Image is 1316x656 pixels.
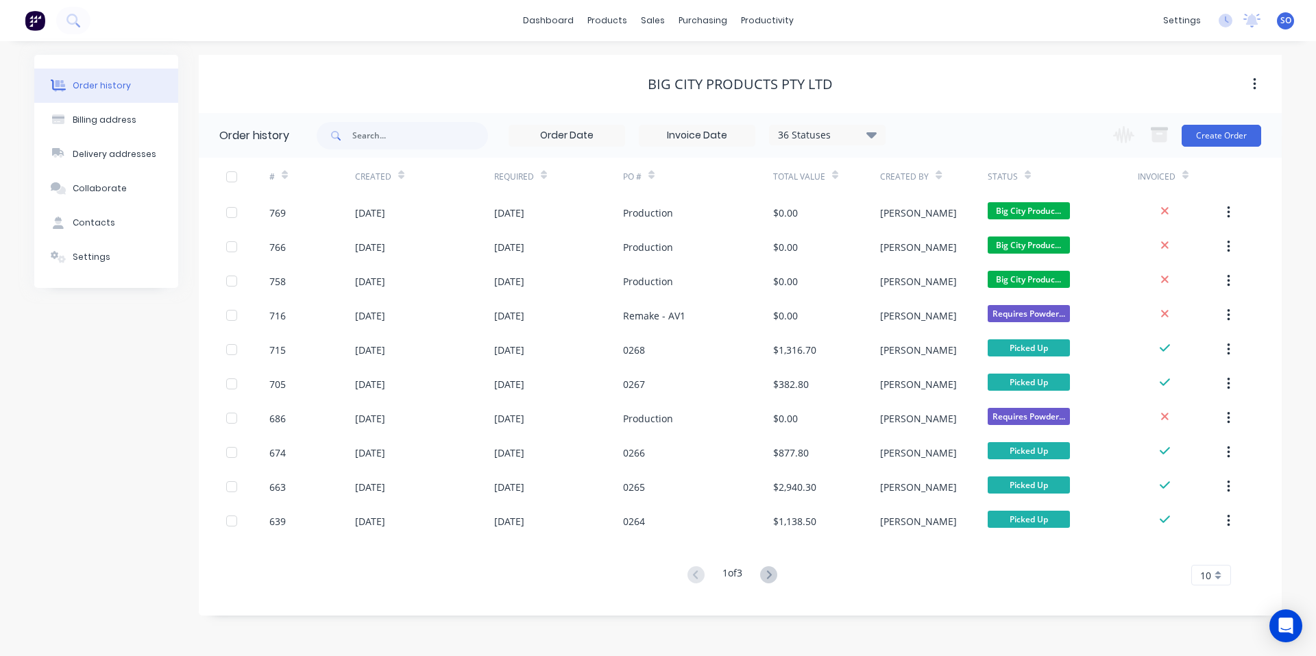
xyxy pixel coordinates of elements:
[623,480,645,494] div: 0265
[355,171,391,183] div: Created
[269,480,286,494] div: 663
[773,206,798,220] div: $0.00
[269,308,286,323] div: 716
[494,308,524,323] div: [DATE]
[516,10,581,31] a: dashboard
[734,10,801,31] div: productivity
[880,308,957,323] div: [PERSON_NAME]
[773,514,816,529] div: $1,138.50
[988,339,1070,356] span: Picked Up
[494,274,524,289] div: [DATE]
[988,202,1070,219] span: Big City Produc...
[73,182,127,195] div: Collaborate
[988,408,1070,425] span: Requires Powder...
[73,114,136,126] div: Billing address
[269,377,286,391] div: 705
[494,206,524,220] div: [DATE]
[773,171,825,183] div: Total Value
[988,158,1138,195] div: Status
[355,343,385,357] div: [DATE]
[1138,158,1223,195] div: Invoiced
[355,514,385,529] div: [DATE]
[355,206,385,220] div: [DATE]
[494,411,524,426] div: [DATE]
[34,137,178,171] button: Delivery addresses
[880,480,957,494] div: [PERSON_NAME]
[648,76,833,93] div: Big City Products Pty Ltd
[880,206,957,220] div: [PERSON_NAME]
[880,411,957,426] div: [PERSON_NAME]
[581,10,634,31] div: products
[355,274,385,289] div: [DATE]
[880,343,957,357] div: [PERSON_NAME]
[623,308,685,323] div: Remake - AV1
[773,377,809,391] div: $382.80
[494,377,524,391] div: [DATE]
[494,171,534,183] div: Required
[73,251,110,263] div: Settings
[988,374,1070,391] span: Picked Up
[773,274,798,289] div: $0.00
[355,446,385,460] div: [DATE]
[269,446,286,460] div: 674
[880,377,957,391] div: [PERSON_NAME]
[623,206,673,220] div: Production
[355,308,385,323] div: [DATE]
[1269,609,1302,642] div: Open Intercom Messenger
[672,10,734,31] div: purchasing
[639,125,755,146] input: Invoice Date
[219,127,289,144] div: Order history
[1280,14,1291,27] span: SO
[34,171,178,206] button: Collaborate
[269,206,286,220] div: 769
[988,305,1070,322] span: Requires Powder...
[34,206,178,240] button: Contacts
[988,511,1070,528] span: Picked Up
[773,411,798,426] div: $0.00
[269,343,286,357] div: 715
[73,80,131,92] div: Order history
[623,274,673,289] div: Production
[73,148,156,160] div: Delivery addresses
[494,514,524,529] div: [DATE]
[494,446,524,460] div: [DATE]
[773,158,880,195] div: Total Value
[25,10,45,31] img: Factory
[988,476,1070,494] span: Picked Up
[1182,125,1261,147] button: Create Order
[355,480,385,494] div: [DATE]
[773,446,809,460] div: $877.80
[1156,10,1208,31] div: settings
[494,343,524,357] div: [DATE]
[634,10,672,31] div: sales
[623,446,645,460] div: 0266
[988,271,1070,288] span: Big City Produc...
[623,377,645,391] div: 0267
[773,240,798,254] div: $0.00
[355,158,494,195] div: Created
[623,158,773,195] div: PO #
[880,240,957,254] div: [PERSON_NAME]
[623,411,673,426] div: Production
[988,442,1070,459] span: Picked Up
[880,274,957,289] div: [PERSON_NAME]
[355,240,385,254] div: [DATE]
[355,411,385,426] div: [DATE]
[880,446,957,460] div: [PERSON_NAME]
[623,514,645,529] div: 0264
[880,158,987,195] div: Created By
[269,240,286,254] div: 766
[1200,568,1211,583] span: 10
[623,240,673,254] div: Production
[34,69,178,103] button: Order history
[770,127,885,143] div: 36 Statuses
[355,377,385,391] div: [DATE]
[509,125,624,146] input: Order Date
[269,411,286,426] div: 686
[34,240,178,274] button: Settings
[494,480,524,494] div: [DATE]
[880,171,929,183] div: Created By
[73,217,115,229] div: Contacts
[773,308,798,323] div: $0.00
[494,158,623,195] div: Required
